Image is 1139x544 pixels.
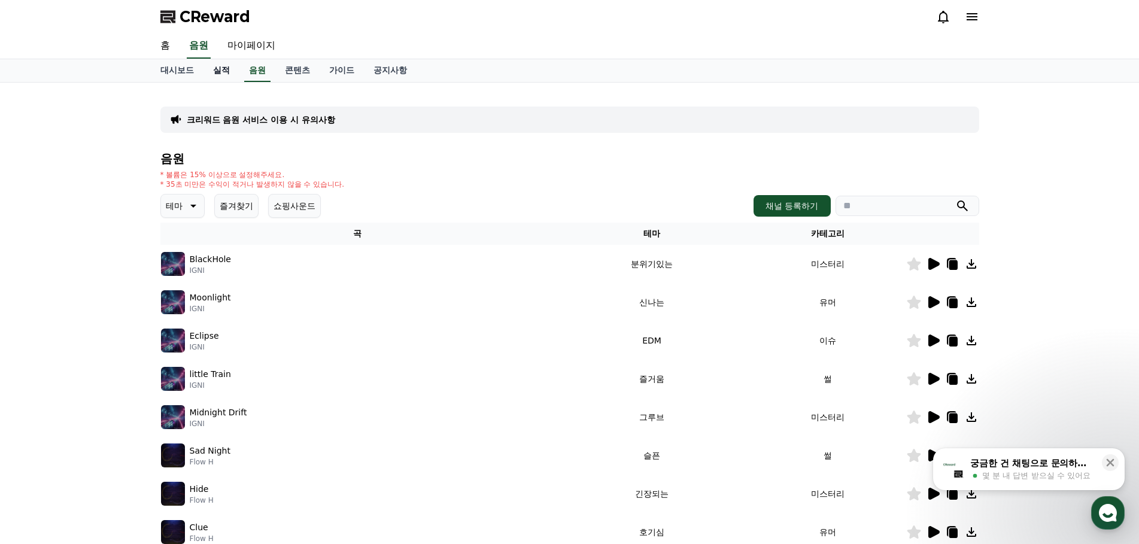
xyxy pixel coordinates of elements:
[151,34,180,59] a: 홈
[218,34,285,59] a: 마이페이지
[749,436,906,475] td: 썰
[554,283,749,321] td: 신나는
[749,360,906,398] td: 썰
[749,283,906,321] td: 유머
[214,194,259,218] button: 즐겨찾기
[190,483,209,496] p: Hide
[749,223,906,245] th: 카테고리
[160,152,979,165] h4: 음원
[754,195,830,217] button: 채널 등록하기
[190,457,230,467] p: Flow H
[187,114,335,126] a: 크리워드 음원 서비스 이용 시 유의사항
[554,398,749,436] td: 그루브
[180,7,250,26] span: CReward
[190,253,231,266] p: BlackHole
[554,223,749,245] th: 테마
[185,397,199,407] span: 설정
[554,360,749,398] td: 즐거움
[190,406,247,419] p: Midnight Drift
[749,245,906,283] td: 미스터리
[160,223,555,245] th: 곡
[190,534,214,543] p: Flow H
[190,330,219,342] p: Eclipse
[79,379,154,409] a: 대화
[554,475,749,513] td: 긴장되는
[190,368,231,381] p: little Train
[190,496,214,505] p: Flow H
[364,59,417,82] a: 공지사항
[275,59,320,82] a: 콘텐츠
[160,180,345,189] p: * 35초 미만은 수익이 적거나 발생하지 않을 수 있습니다.
[160,170,345,180] p: * 볼륨은 15% 이상으로 설정해주세요.
[244,59,271,82] a: 음원
[151,59,203,82] a: 대시보드
[190,445,230,457] p: Sad Night
[38,397,45,407] span: 홈
[160,7,250,26] a: CReward
[161,290,185,314] img: music
[268,194,321,218] button: 쇼핑사운드
[190,521,208,534] p: Clue
[161,405,185,429] img: music
[554,436,749,475] td: 슬픈
[161,482,185,506] img: music
[161,329,185,352] img: music
[154,379,230,409] a: 설정
[161,367,185,391] img: music
[161,443,185,467] img: music
[749,321,906,360] td: 이슈
[190,304,231,314] p: IGNI
[190,342,219,352] p: IGNI
[190,291,231,304] p: Moonlight
[161,252,185,276] img: music
[749,475,906,513] td: 미스터리
[190,419,247,428] p: IGNI
[160,194,205,218] button: 테마
[4,379,79,409] a: 홈
[554,321,749,360] td: EDM
[166,197,183,214] p: 테마
[190,266,231,275] p: IGNI
[187,34,211,59] a: 음원
[320,59,364,82] a: 가이드
[749,398,906,436] td: 미스터리
[203,59,239,82] a: 실적
[110,398,124,408] span: 대화
[161,520,185,544] img: music
[554,245,749,283] td: 분위기있는
[190,381,231,390] p: IGNI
